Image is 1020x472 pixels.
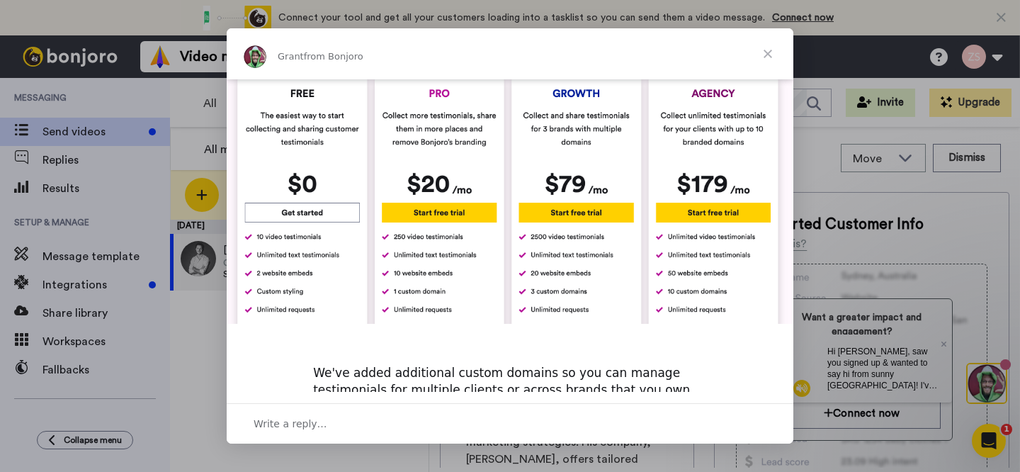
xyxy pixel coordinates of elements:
img: Profile image for Grant [244,45,266,68]
span: Hi [PERSON_NAME], saw you signed up & wanted to say hi from sunny [GEOGRAPHIC_DATA]! I've helped ... [79,12,191,135]
span: Write a reply… [254,415,327,433]
span: Grant [278,51,304,62]
span: from Bonjoro [304,51,363,62]
img: 3183ab3e-59ed-45f6-af1c-10226f767056-1659068401.jpg [1,3,40,41]
span: Close [742,28,793,79]
img: mute-white.svg [45,45,62,62]
div: Open conversation and reply [227,403,793,444]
